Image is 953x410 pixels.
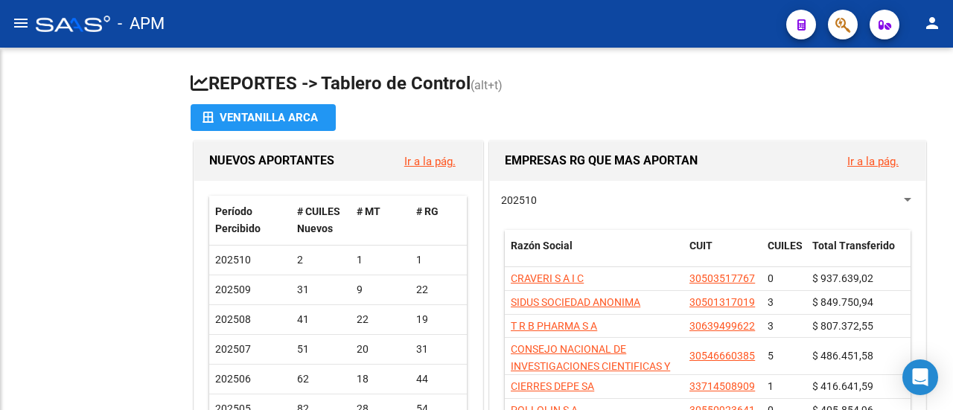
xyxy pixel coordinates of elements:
[511,240,573,252] span: Razón Social
[505,153,698,167] span: EMPRESAS RG QUE MAS APORTAN
[768,350,774,362] span: 5
[297,311,345,328] div: 41
[297,281,345,298] div: 31
[392,147,468,175] button: Ir a la pág.
[215,254,251,266] span: 202510
[357,281,404,298] div: 9
[501,194,537,206] span: 202510
[191,71,929,97] h1: REPORTES -> Tablero de Control
[209,196,291,245] datatable-header-cell: Período Percibido
[471,78,503,92] span: (alt+t)
[847,155,899,168] a: Ir a la pág.
[689,272,755,284] span: 30503517767
[812,320,873,332] span: $ 807.372,55
[209,153,334,167] span: NUEVOS APORTANTES
[215,205,261,234] span: Período Percibido
[12,14,30,32] mat-icon: menu
[215,373,251,385] span: 202506
[835,147,911,175] button: Ir a la pág.
[511,296,640,308] span: SIDUS SOCIEDAD ANONIMA
[357,252,404,269] div: 1
[812,350,873,362] span: $ 486.451,58
[410,196,470,245] datatable-header-cell: # RG
[416,371,464,388] div: 44
[215,313,251,325] span: 202508
[357,341,404,358] div: 20
[762,230,806,279] datatable-header-cell: CUILES
[812,380,873,392] span: $ 416.641,59
[404,155,456,168] a: Ir a la pág.
[812,296,873,308] span: $ 849.750,94
[297,252,345,269] div: 2
[215,343,251,355] span: 202507
[806,230,911,279] datatable-header-cell: Total Transferido
[902,359,938,395] div: Open Intercom Messenger
[768,240,803,252] span: CUILES
[351,196,410,245] datatable-header-cell: # MT
[768,272,774,284] span: 0
[416,252,464,269] div: 1
[215,284,251,295] span: 202509
[812,272,873,284] span: $ 937.639,02
[768,320,774,332] span: 3
[357,371,404,388] div: 18
[923,14,941,32] mat-icon: person
[768,296,774,308] span: 3
[191,104,336,131] button: Ventanilla ARCA
[689,350,755,362] span: 30546660385
[689,240,713,252] span: CUIT
[416,311,464,328] div: 19
[357,311,404,328] div: 22
[416,281,464,298] div: 22
[511,272,584,284] span: CRAVERI S A I C
[118,7,165,40] span: - APM
[768,380,774,392] span: 1
[357,205,380,217] span: # MT
[812,240,895,252] span: Total Transferido
[511,343,670,389] span: CONSEJO NACIONAL DE INVESTIGACIONES CIENTIFICAS Y TECNICAS CONICET
[683,230,762,279] datatable-header-cell: CUIT
[689,320,755,332] span: 30639499622
[416,205,439,217] span: # RG
[291,196,351,245] datatable-header-cell: # CUILES Nuevos
[203,104,324,131] div: Ventanilla ARCA
[505,230,683,279] datatable-header-cell: Razón Social
[297,205,340,234] span: # CUILES Nuevos
[511,320,597,332] span: T R B PHARMA S A
[689,380,755,392] span: 33714508909
[297,371,345,388] div: 62
[511,380,594,392] span: CIERRES DEPE SA
[689,296,755,308] span: 30501317019
[297,341,345,358] div: 51
[416,341,464,358] div: 31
